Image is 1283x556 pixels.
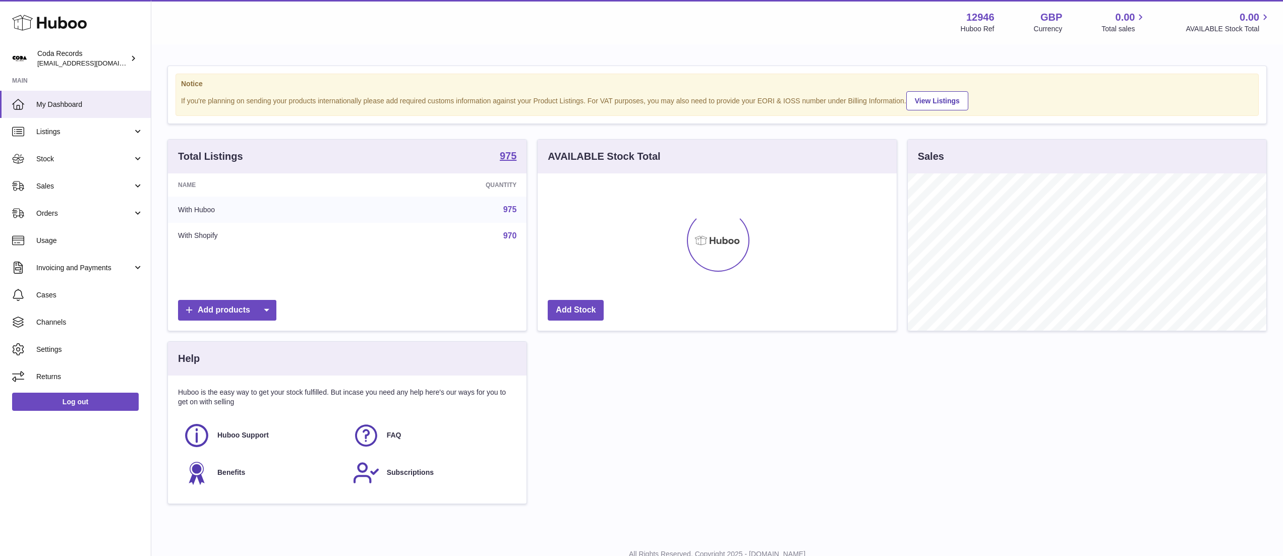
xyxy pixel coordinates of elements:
[1040,11,1062,24] strong: GBP
[178,300,276,321] a: Add products
[918,150,944,163] h3: Sales
[1240,11,1259,24] span: 0.00
[36,372,143,382] span: Returns
[12,393,139,411] a: Log out
[1101,24,1146,34] span: Total sales
[181,90,1253,110] div: If you're planning on sending your products internationally please add required customs informati...
[548,150,660,163] h3: AVAILABLE Stock Total
[36,236,143,245] span: Usage
[36,127,133,137] span: Listings
[1116,11,1135,24] span: 0.00
[966,11,995,24] strong: 12946
[36,345,143,354] span: Settings
[362,173,527,197] th: Quantity
[1101,11,1146,34] a: 0.00 Total sales
[183,422,342,449] a: Huboo Support
[36,209,133,218] span: Orders
[181,79,1253,89] strong: Notice
[1034,24,1063,34] div: Currency
[36,181,133,191] span: Sales
[183,459,342,486] a: Benefits
[353,459,512,486] a: Subscriptions
[500,151,516,161] strong: 975
[168,173,362,197] th: Name
[168,197,362,223] td: With Huboo
[906,91,968,110] a: View Listings
[548,300,604,321] a: Add Stock
[387,468,434,477] span: Subscriptions
[178,352,200,365] h3: Help
[37,49,128,68] div: Coda Records
[36,100,143,109] span: My Dashboard
[36,263,133,273] span: Invoicing and Payments
[503,231,517,240] a: 970
[503,205,517,214] a: 975
[168,223,362,249] td: With Shopify
[36,290,143,300] span: Cases
[217,468,245,477] span: Benefits
[500,151,516,163] a: 975
[217,430,269,440] span: Huboo Support
[1186,11,1271,34] a: 0.00 AVAILABLE Stock Total
[353,422,512,449] a: FAQ
[387,430,401,440] span: FAQ
[1186,24,1271,34] span: AVAILABLE Stock Total
[12,51,27,66] img: haz@pcatmedia.com
[178,388,516,407] p: Huboo is the easy way to get your stock fulfilled. But incase you need any help here's our ways f...
[37,59,148,67] span: [EMAIL_ADDRESS][DOMAIN_NAME]
[36,318,143,327] span: Channels
[36,154,133,164] span: Stock
[178,150,243,163] h3: Total Listings
[961,24,995,34] div: Huboo Ref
